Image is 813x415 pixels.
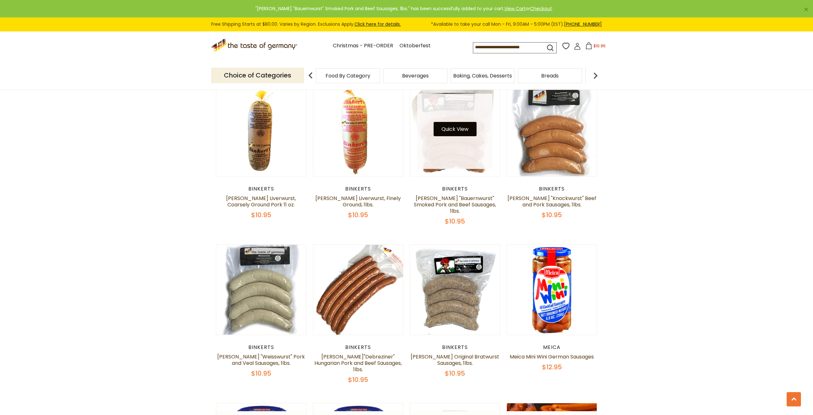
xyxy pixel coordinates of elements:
[216,86,306,176] img: Binkert
[226,195,296,208] a: [PERSON_NAME] Liverwurst, Coarsely Ground Pork 11 oz.
[326,73,370,78] a: Food By Category
[542,363,562,371] span: $12.95
[313,344,403,351] div: Binkerts
[410,344,500,351] div: Binkerts
[313,245,403,335] img: Binkert
[542,211,562,219] span: $10.95
[315,195,401,208] a: [PERSON_NAME] Liverwurst, Finely Ground, 1lbs.
[410,86,500,176] img: Binkert
[216,186,306,192] div: Binkerts
[530,5,552,12] a: Checkout
[348,211,368,219] span: $10.95
[211,21,602,28] div: Free Shipping Starts at $80.00. Varies by Region. Exclusions Apply.
[564,21,602,27] a: [PHONE_NUMBER]
[410,245,500,335] img: Binkert’s Original Bratwurst Sausages, 1lbs.
[414,195,496,215] a: [PERSON_NAME] "Bauernwurst" Smoked Pork and Beef Sausages, 1lbs.
[211,68,304,83] p: Choice of Categories
[510,353,594,360] a: Meica Mini Wini German Sausages
[445,369,465,378] span: $10.95
[216,344,306,351] div: Binkerts
[217,353,305,367] a: [PERSON_NAME] "Weisswurst" Pork and Veal Sausages, 1lbs.
[541,73,559,78] a: Breads
[594,43,606,49] span: $10.95
[445,217,465,226] span: $10.95
[411,353,499,367] a: [PERSON_NAME] Original Bratwurst Sausages, 1lbs.
[431,21,602,28] span: *Available to take your call Mon - Fri, 9:00AM - 5:00PM (EST).
[251,369,271,378] span: $10.95
[402,73,429,78] a: Beverages
[251,211,271,219] span: $10.95
[400,42,431,50] a: Oktoberfest
[348,375,368,384] span: $10.95
[216,245,306,335] img: Binkert
[333,42,393,50] a: Christmas - PRE-ORDER
[804,8,808,11] a: ×
[507,186,597,192] div: Binkerts
[313,186,403,192] div: Binkerts
[507,344,597,351] div: Meica
[507,86,597,176] img: Binkert
[354,21,401,27] a: Click here for details.
[507,245,597,335] img: Meica Mini Wini German Sausages
[410,186,500,192] div: Binkerts
[453,73,512,78] a: Baking, Cakes, Desserts
[507,195,596,208] a: [PERSON_NAME] "Knockwurst" Beef and Pork Sausages, 1lbs.
[582,42,609,52] button: $10.95
[314,353,402,373] a: [PERSON_NAME]"Debreziner" Hungarian Pork and Beef Sausages, 1lbs.
[589,69,602,82] img: next arrow
[433,122,476,136] button: Quick View
[5,5,803,12] div: "[PERSON_NAME] "Bauernwurst" Smoked Pork and Beef Sausages, 1lbs." has been successfully added to...
[504,5,526,12] a: View Cart
[313,86,403,176] img: Binkert
[304,69,317,82] img: previous arrow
